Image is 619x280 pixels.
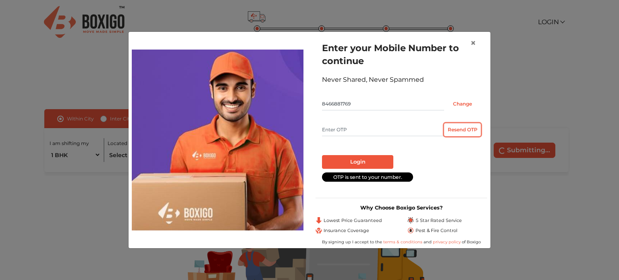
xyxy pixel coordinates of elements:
span: × [470,37,476,49]
a: terms & conditions [383,239,424,245]
span: Pest & Fire Control [415,227,457,234]
span: Insurance Coverage [324,227,369,234]
h1: Enter your Mobile Number to continue [322,41,481,67]
div: OTP is sent to your number. [322,172,413,182]
input: Change [444,97,481,110]
div: By signing up I accept to the and of Boxigo [316,239,487,245]
span: Lowest Price Guaranteed [324,217,382,224]
button: Login [322,155,393,169]
button: Resend OTP [444,123,481,136]
button: Close [464,32,482,54]
h3: Why Choose Boxigo Services? [316,205,487,211]
img: relocation-img [132,50,303,230]
input: Mobile No [322,97,444,110]
a: privacy policy [432,239,462,245]
span: 5 Star Rated Service [415,217,462,224]
input: Enter OTP [322,123,444,136]
div: Never Shared, Never Spammed [322,75,481,85]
